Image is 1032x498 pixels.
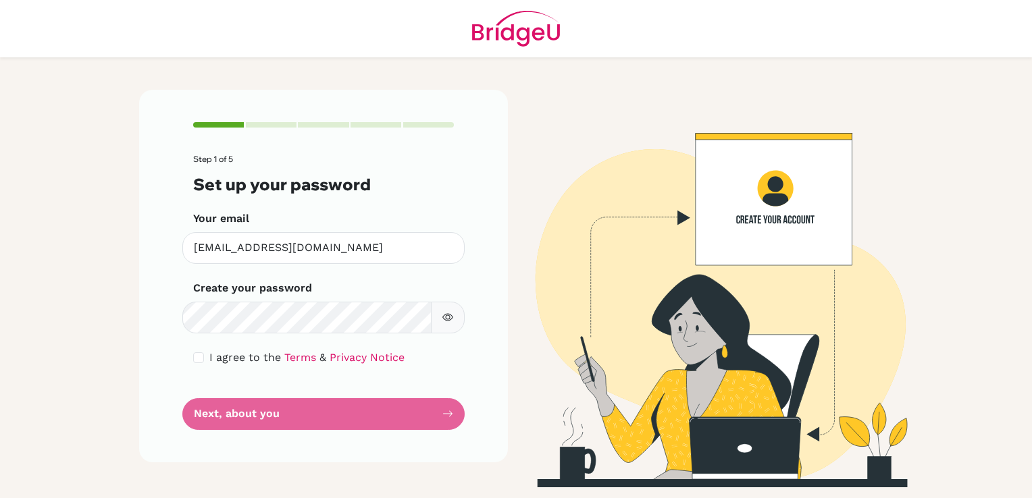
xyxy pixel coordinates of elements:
span: & [319,351,326,364]
a: Privacy Notice [330,351,405,364]
span: Step 1 of 5 [193,154,233,164]
input: Insert your email* [182,232,465,264]
label: Create your password [193,280,312,296]
label: Your email [193,211,249,227]
a: Terms [284,351,316,364]
span: I agree to the [209,351,281,364]
h3: Set up your password [193,175,454,194]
